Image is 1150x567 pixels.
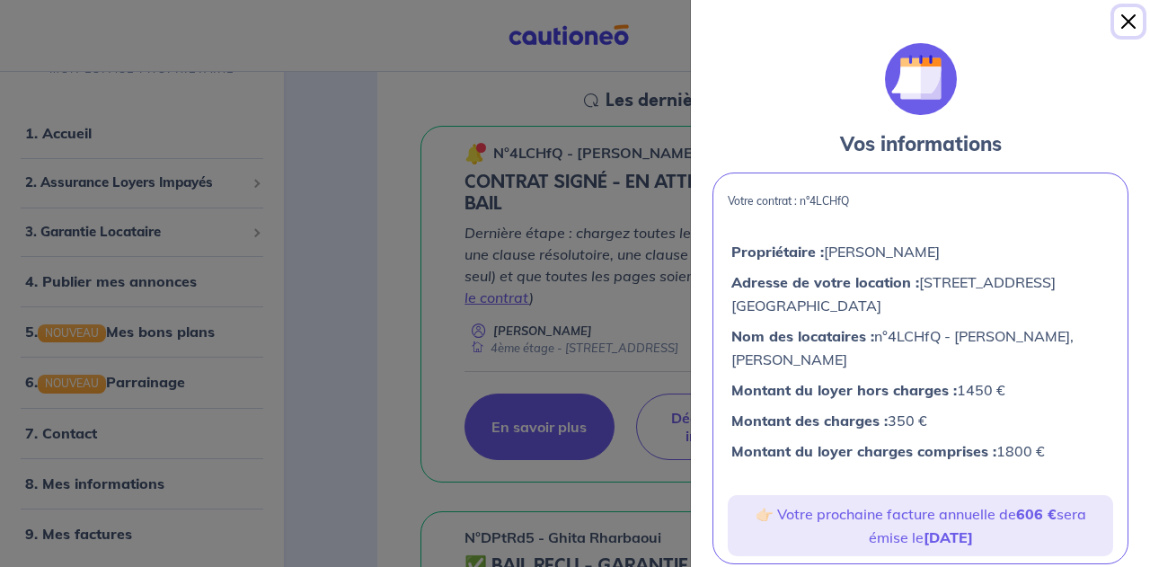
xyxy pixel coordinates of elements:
strong: Montant du loyer hors charges : [731,381,957,399]
p: 1450 € [731,378,1110,402]
p: 1800 € [731,439,1110,463]
p: [STREET_ADDRESS][GEOGRAPHIC_DATA] [731,270,1110,317]
p: n°4LCHfQ - [PERSON_NAME], [PERSON_NAME] [731,324,1110,371]
strong: Montant du loyer charges comprises : [731,442,996,460]
strong: Montant des charges : [731,412,888,430]
p: Votre contrat : n°4LCHfQ [728,195,1113,208]
p: 350 € [731,409,1110,432]
strong: Propriétaire : [731,243,824,261]
button: Close [1114,7,1143,36]
strong: Vos informations [840,131,1002,156]
p: [PERSON_NAME] [731,240,1110,263]
strong: [DATE] [924,528,973,546]
p: 👉🏻 Votre prochaine facture annuelle de sera émise le [735,502,1106,549]
img: illu_calendar.svg [885,43,957,115]
strong: Nom des locataires : [731,327,874,345]
strong: 606 € [1016,505,1057,523]
strong: Adresse de votre location : [731,273,919,291]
